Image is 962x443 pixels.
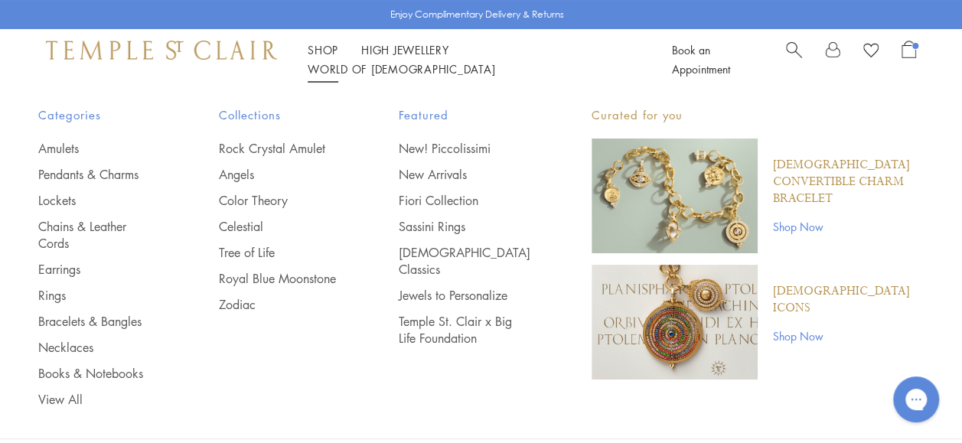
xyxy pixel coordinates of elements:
a: Celestial [219,218,338,235]
a: [DEMOGRAPHIC_DATA] Icons [773,283,924,317]
p: Enjoy Complimentary Delivery & Returns [390,7,564,22]
a: Search [786,41,802,79]
a: Sassini Rings [399,218,530,235]
a: View Wishlist [863,41,879,64]
a: Color Theory [219,192,338,209]
a: Chains & Leather Cords [38,218,158,252]
a: Rings [38,287,158,304]
a: Amulets [38,140,158,157]
a: Temple St. Clair x Big Life Foundation [399,313,530,347]
span: Featured [399,106,530,125]
a: ShopShop [308,42,338,57]
a: Earrings [38,261,158,278]
a: Royal Blue Moonstone [219,270,338,287]
a: Shop Now [773,218,924,235]
a: Rock Crystal Amulet [219,140,338,157]
a: Tree of Life [219,244,338,261]
a: Open Shopping Bag [902,41,916,79]
a: [DEMOGRAPHIC_DATA] Convertible Charm Bracelet [773,157,924,207]
nav: Main navigation [308,41,638,79]
a: World of [DEMOGRAPHIC_DATA]World of [DEMOGRAPHIC_DATA] [308,61,495,77]
span: Categories [38,106,158,125]
a: Lockets [38,192,158,209]
a: Fiori Collection [399,192,530,209]
a: [DEMOGRAPHIC_DATA] Classics [399,244,530,278]
a: New Arrivals [399,166,530,183]
a: Shop Now [773,327,924,344]
a: Bracelets & Bangles [38,313,158,330]
a: Books & Notebooks [38,365,158,382]
p: Curated for you [592,106,924,125]
a: Pendants & Charms [38,166,158,183]
a: High JewelleryHigh Jewellery [361,42,449,57]
a: Necklaces [38,339,158,356]
iframe: Gorgias live chat messenger [885,371,947,428]
span: Collections [219,106,338,125]
a: Book an Appointment [672,42,730,77]
a: Zodiac [219,296,338,313]
a: New! Piccolissimi [399,140,530,157]
img: Temple St. Clair [46,41,277,59]
a: Angels [219,166,338,183]
a: Jewels to Personalize [399,287,530,304]
a: View All [38,391,158,408]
